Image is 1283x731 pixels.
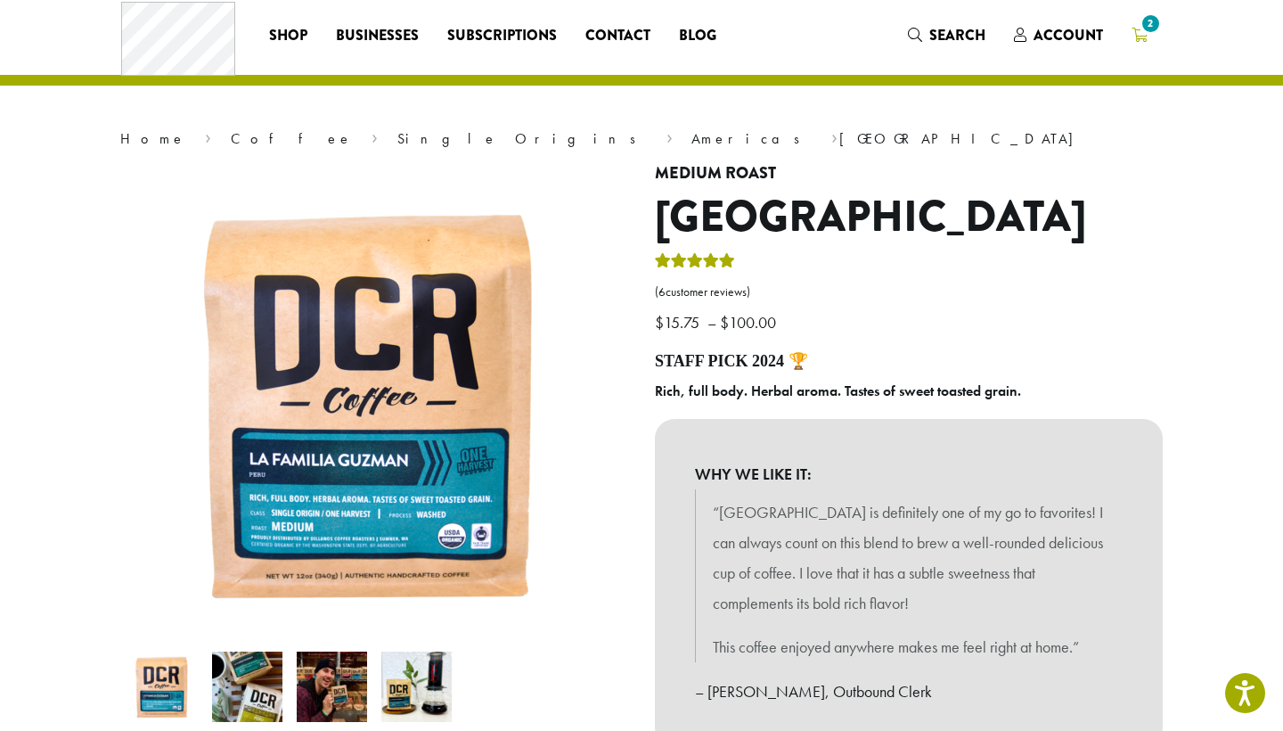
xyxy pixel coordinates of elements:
b: WHY WE LIKE IT: [695,459,1123,489]
nav: Breadcrumb [120,128,1163,150]
img: Peru - Image 3 [297,652,367,722]
span: › [205,122,211,150]
a: Home [120,129,186,148]
a: (6customer reviews) [655,283,1163,301]
img: Peru - Image 4 [381,652,452,722]
h4: STAFF PICK 2024 🏆 [655,352,1163,372]
b: Rich, full body. Herbal aroma. Tastes of sweet toasted grain. [655,382,1021,400]
h1: [GEOGRAPHIC_DATA] [655,192,1163,243]
span: Account [1034,25,1103,45]
a: Single Origins [397,129,648,148]
a: Search [894,21,1000,50]
span: Businesses [336,25,419,47]
img: Peru - Image 2 [212,652,282,722]
span: $ [720,312,729,333]
bdi: 15.75 [655,312,704,333]
span: 6 [658,284,666,300]
a: Americas [691,129,812,148]
img: La Familia Guzman by Dillanos Coffee Roasters [127,652,198,722]
p: This coffee enjoyed anywhere makes me feel right at home.” [713,632,1105,662]
a: Coffee [231,129,353,148]
span: $ [655,312,664,333]
p: “[GEOGRAPHIC_DATA] is definitely one of my go to favorites! I can always count on this blend to b... [713,497,1105,618]
a: Shop [255,21,322,50]
span: › [372,122,378,150]
span: Shop [269,25,307,47]
div: Rated 4.83 out of 5 [655,251,735,277]
p: – [PERSON_NAME], Outbound Clerk [695,677,1123,707]
span: Search [929,25,985,45]
span: Subscriptions [447,25,557,47]
span: 2 [1139,12,1163,36]
span: – [707,312,716,333]
h4: Medium Roast [655,164,1163,184]
span: › [831,122,838,150]
span: Contact [585,25,650,47]
span: › [666,122,673,150]
span: Blog [679,25,716,47]
bdi: 100.00 [720,312,780,333]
